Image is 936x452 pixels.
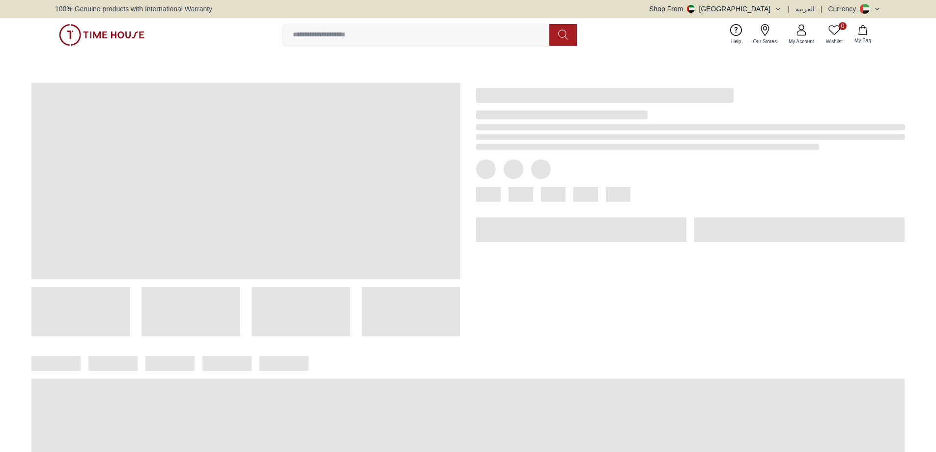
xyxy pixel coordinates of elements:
[749,38,781,45] span: Our Stores
[822,38,847,45] span: Wishlist
[55,4,212,14] span: 100% Genuine products with International Warranty
[747,22,783,47] a: Our Stores
[727,38,745,45] span: Help
[788,4,790,14] span: |
[725,22,747,47] a: Help
[795,4,815,14] button: العربية
[821,4,823,14] span: |
[839,22,847,30] span: 0
[687,5,695,13] img: United Arab Emirates
[59,24,144,46] img: ...
[649,4,782,14] button: Shop From[GEOGRAPHIC_DATA]
[849,23,877,46] button: My Bag
[851,37,875,44] span: My Bag
[785,38,818,45] span: My Account
[828,4,860,14] div: Currency
[820,22,849,47] a: 0Wishlist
